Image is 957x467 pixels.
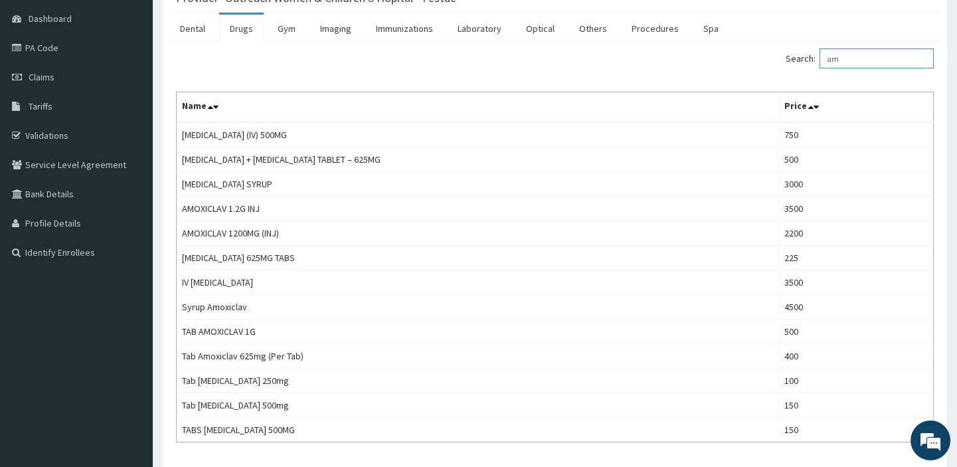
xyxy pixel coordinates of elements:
[779,369,934,393] td: 100
[29,100,52,112] span: Tariffs
[177,393,779,418] td: Tab [MEDICAL_DATA] 500mg
[169,15,216,43] a: Dental
[29,13,72,25] span: Dashboard
[779,122,934,147] td: 750
[177,295,779,320] td: Syrup Amoxiclav
[779,221,934,246] td: 2200
[69,74,223,92] div: Chat with us now
[779,320,934,344] td: 500
[693,15,729,43] a: Spa
[568,15,618,43] a: Others
[779,172,934,197] td: 3000
[177,147,779,172] td: [MEDICAL_DATA] + [MEDICAL_DATA] TABLET – 625MG
[177,122,779,147] td: [MEDICAL_DATA] (IV) 500MG
[779,393,934,418] td: 150
[779,92,934,123] th: Price
[779,344,934,369] td: 400
[177,92,779,123] th: Name
[177,246,779,270] td: [MEDICAL_DATA] 625MG TABS
[621,15,689,43] a: Procedures
[779,197,934,221] td: 3500
[267,15,306,43] a: Gym
[786,48,934,68] label: Search:
[177,344,779,369] td: Tab Amoxiclav 625mg (Per Tab)
[177,369,779,393] td: Tab [MEDICAL_DATA] 250mg
[25,66,54,100] img: d_794563401_company_1708531726252_794563401
[515,15,565,43] a: Optical
[779,246,934,270] td: 225
[177,172,779,197] td: [MEDICAL_DATA] SYRUP
[779,270,934,295] td: 3500
[177,418,779,442] td: TABS [MEDICAL_DATA] 500MG
[177,221,779,246] td: AMOXICLAV 1200MG (INJ)
[7,320,253,366] textarea: Type your message and hit 'Enter'
[218,7,250,39] div: Minimize live chat window
[820,48,934,68] input: Search:
[779,147,934,172] td: 500
[779,295,934,320] td: 4500
[177,197,779,221] td: AMOXICLAV 1.2G INJ
[177,320,779,344] td: TAB AMOXICLAV 1G
[77,145,183,280] span: We're online!
[365,15,444,43] a: Immunizations
[177,270,779,295] td: IV [MEDICAL_DATA]
[779,418,934,442] td: 150
[29,71,54,83] span: Claims
[447,15,512,43] a: Laboratory
[219,15,264,43] a: Drugs
[309,15,362,43] a: Imaging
